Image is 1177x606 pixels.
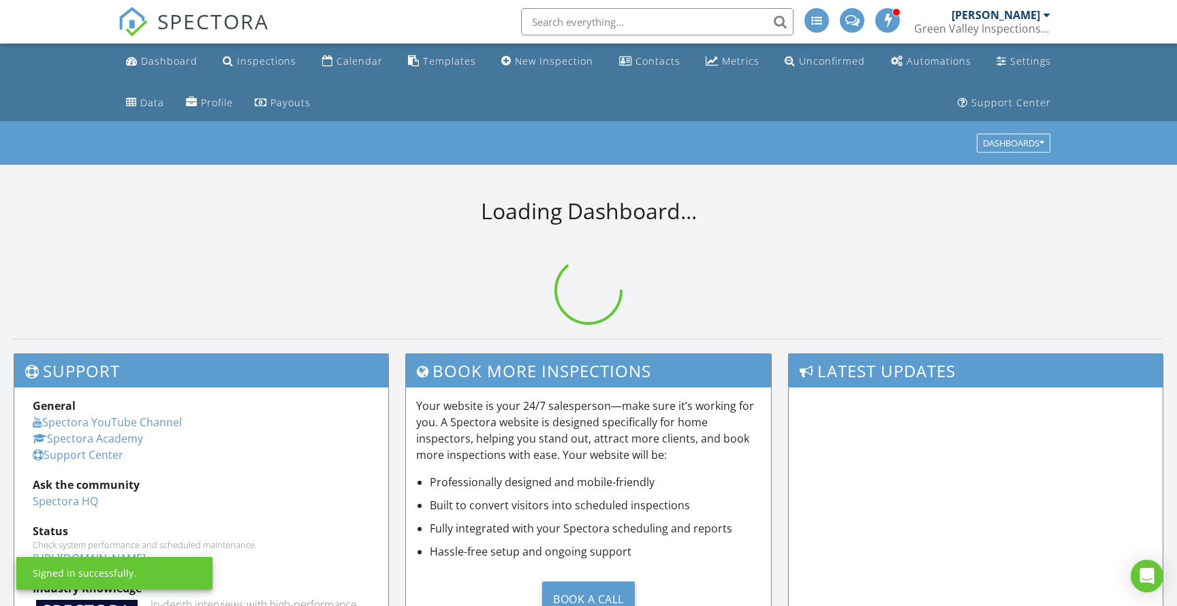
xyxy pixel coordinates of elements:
[914,22,1050,35] div: Green Valley Inspections inc
[403,49,482,74] a: Templates
[33,523,370,539] div: Status
[33,431,143,446] a: Spectora Academy
[430,474,762,490] li: Professionally designed and mobile-friendly
[33,494,98,509] a: Spectora HQ
[991,49,1056,74] a: Settings
[33,551,146,566] a: [URL][DOMAIN_NAME]
[423,54,476,67] div: Templates
[977,134,1050,153] button: Dashboards
[952,8,1040,22] div: [PERSON_NAME]
[317,49,388,74] a: Calendar
[33,447,123,462] a: Support Center
[430,543,762,560] li: Hassle-free setup and ongoing support
[515,54,593,67] div: New Inspection
[33,567,136,580] div: Signed in successfully.
[1131,560,1163,592] div: Open Intercom Messenger
[430,520,762,537] li: Fully integrated with your Spectora scheduling and reports
[33,415,182,430] a: Spectora YouTube Channel
[33,398,76,413] strong: General
[779,49,870,74] a: Unconfirmed
[121,49,203,74] a: Dashboard
[614,49,686,74] a: Contacts
[157,7,269,35] span: SPECTORA
[141,54,198,67] div: Dashboard
[799,54,865,67] div: Unconfirmed
[118,7,148,37] img: The Best Home Inspection Software - Spectora
[971,96,1051,109] div: Support Center
[789,354,1163,387] h3: Latest Updates
[140,96,164,109] div: Data
[496,49,599,74] a: New Inspection
[237,54,296,67] div: Inspections
[907,54,971,67] div: Automations
[983,139,1044,148] div: Dashboards
[406,354,772,387] h3: Book More Inspections
[118,18,269,47] a: SPECTORA
[121,91,170,116] a: Data
[635,54,680,67] div: Contacts
[181,91,238,116] a: Company Profile
[201,96,233,109] div: Profile
[416,398,762,463] p: Your website is your 24/7 salesperson—make sure it’s working for you. A Spectora website is desig...
[270,96,311,109] div: Payouts
[430,497,762,513] li: Built to convert visitors into scheduled inspections
[1010,54,1051,67] div: Settings
[33,539,370,550] div: Check system performance and scheduled maintenance.
[700,49,765,74] a: Metrics
[952,91,1056,116] a: Support Center
[521,8,794,35] input: Search everything...
[722,54,759,67] div: Metrics
[33,477,370,493] div: Ask the community
[885,49,977,74] a: Automations (Advanced)
[336,54,383,67] div: Calendar
[217,49,302,74] a: Inspections
[249,91,316,116] a: Payouts
[14,354,388,387] h3: Support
